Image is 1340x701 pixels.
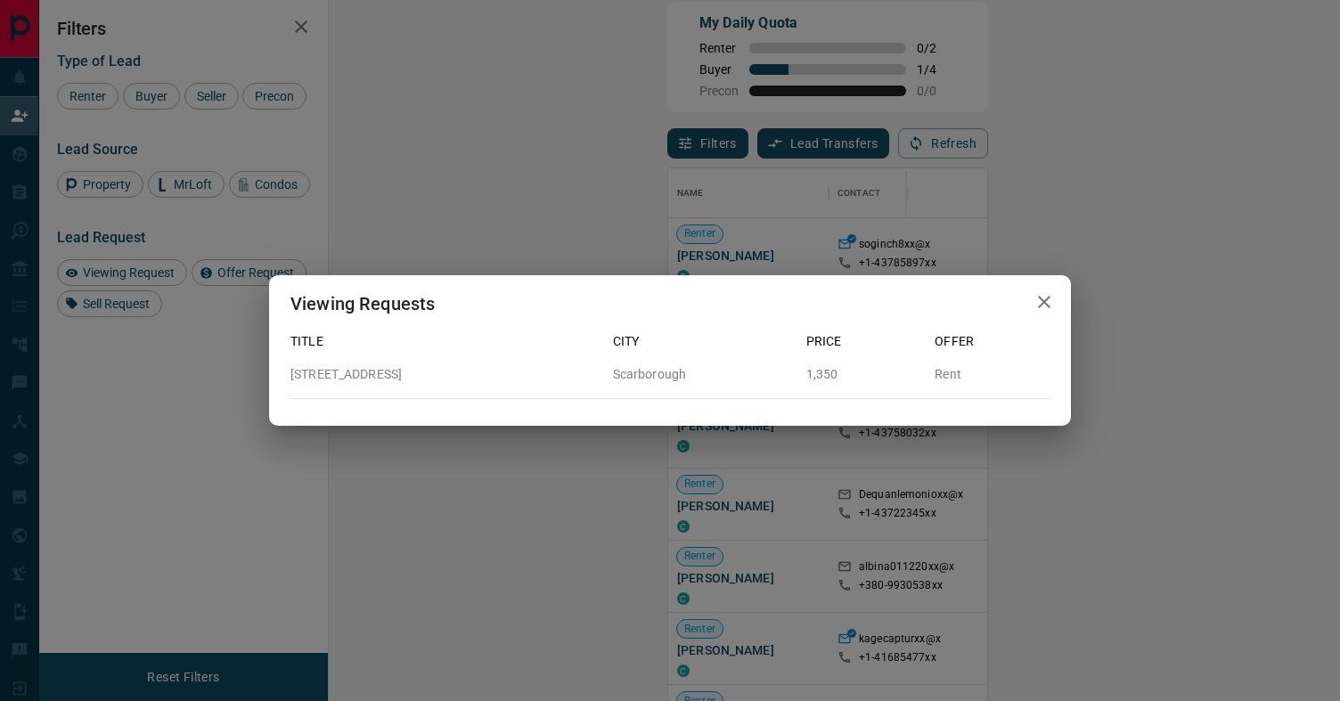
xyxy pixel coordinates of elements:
p: Rent [935,365,1050,384]
h2: Viewing Requests [269,275,456,332]
p: Price [806,332,921,351]
p: Offer [935,332,1050,351]
p: 1,350 [806,365,921,384]
p: Title [290,332,599,351]
p: Scarborough [613,365,792,384]
p: City [613,332,792,351]
p: [STREET_ADDRESS] [290,365,599,384]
